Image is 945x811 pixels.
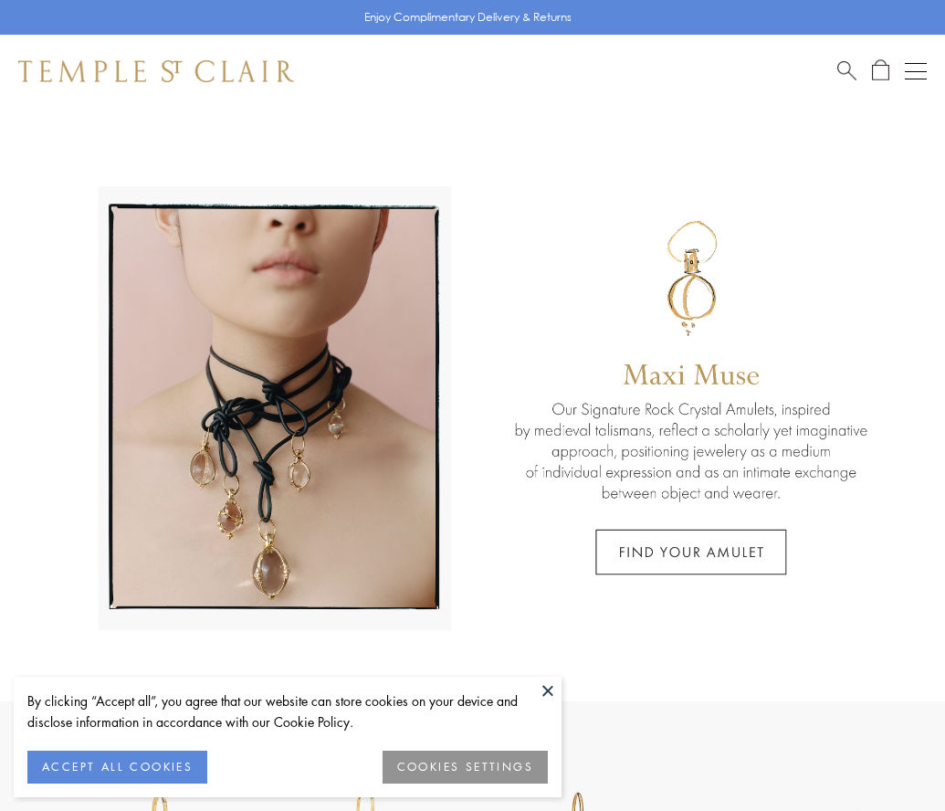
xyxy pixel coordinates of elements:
a: Open Shopping Bag [872,59,889,82]
button: ACCEPT ALL COOKIES [27,751,207,784]
p: Enjoy Complimentary Delivery & Returns [364,8,572,26]
img: Temple St. Clair [18,60,294,82]
div: By clicking “Accept all”, you agree that our website can store cookies on your device and disclos... [27,690,548,732]
button: COOKIES SETTINGS [383,751,548,784]
a: Search [837,59,856,82]
button: Open navigation [905,60,927,82]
